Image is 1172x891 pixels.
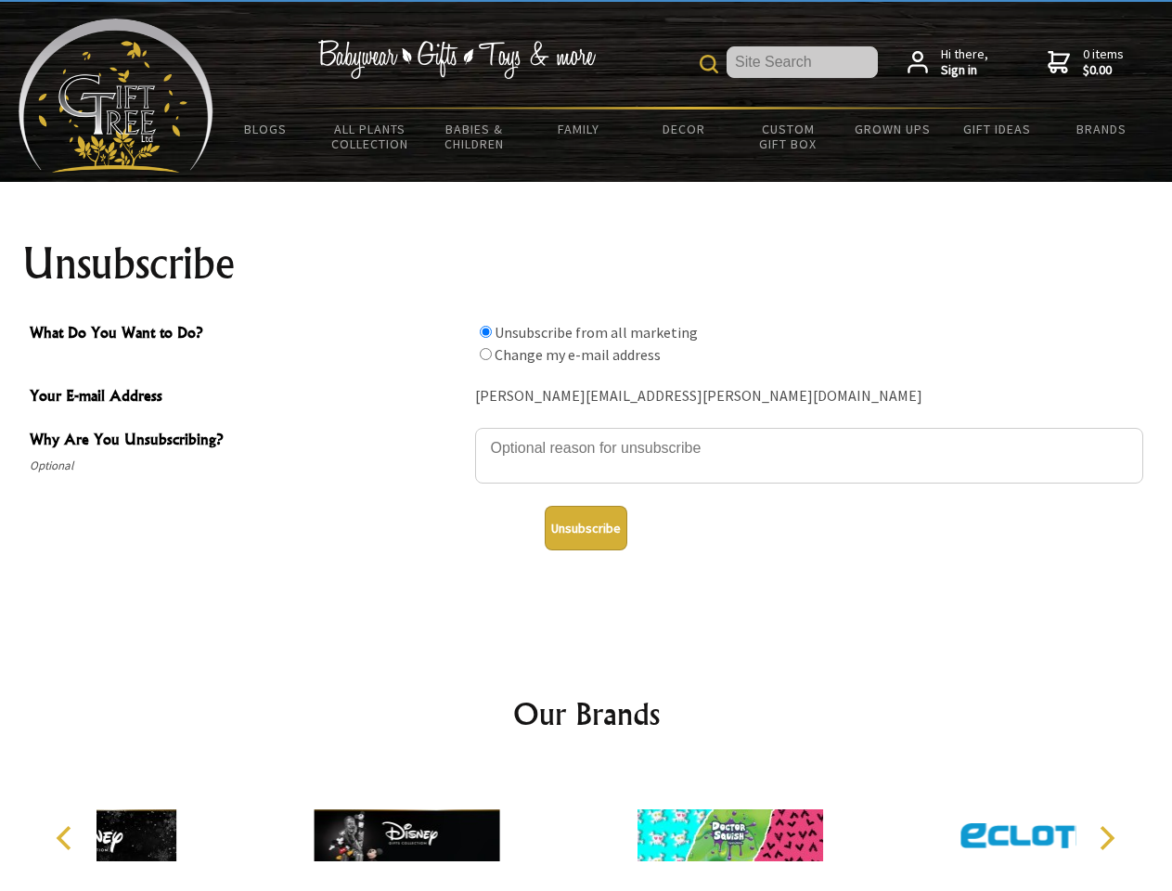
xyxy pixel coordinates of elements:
span: Hi there, [941,46,988,79]
textarea: Why Are You Unsubscribing? [475,428,1143,484]
a: 0 items$0.00 [1048,46,1124,79]
a: BLOGS [213,110,318,148]
h1: Unsubscribe [22,241,1151,286]
span: Optional [30,455,466,477]
div: [PERSON_NAME][EMAIL_ADDRESS][PERSON_NAME][DOMAIN_NAME] [475,382,1143,411]
a: Grown Ups [840,110,945,148]
input: What Do You Want to Do? [480,326,492,338]
span: 0 items [1083,45,1124,79]
a: Hi there,Sign in [908,46,988,79]
span: What Do You Want to Do? [30,321,466,348]
img: Babyware - Gifts - Toys and more... [19,19,213,173]
span: Your E-mail Address [30,384,466,411]
h2: Our Brands [37,691,1136,736]
a: Gift Ideas [945,110,1050,148]
img: Babywear - Gifts - Toys & more [317,40,596,79]
a: Custom Gift Box [736,110,841,163]
a: Decor [631,110,736,148]
img: product search [700,55,718,73]
button: Next [1086,818,1127,859]
label: Unsubscribe from all marketing [495,323,698,342]
a: Brands [1050,110,1154,148]
button: Unsubscribe [545,506,627,550]
a: Babies & Children [422,110,527,163]
a: All Plants Collection [318,110,423,163]
button: Previous [46,818,87,859]
strong: $0.00 [1083,62,1124,79]
strong: Sign in [941,62,988,79]
input: Site Search [727,46,878,78]
input: What Do You Want to Do? [480,348,492,360]
span: Why Are You Unsubscribing? [30,428,466,455]
a: Family [527,110,632,148]
label: Change my e-mail address [495,345,661,364]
